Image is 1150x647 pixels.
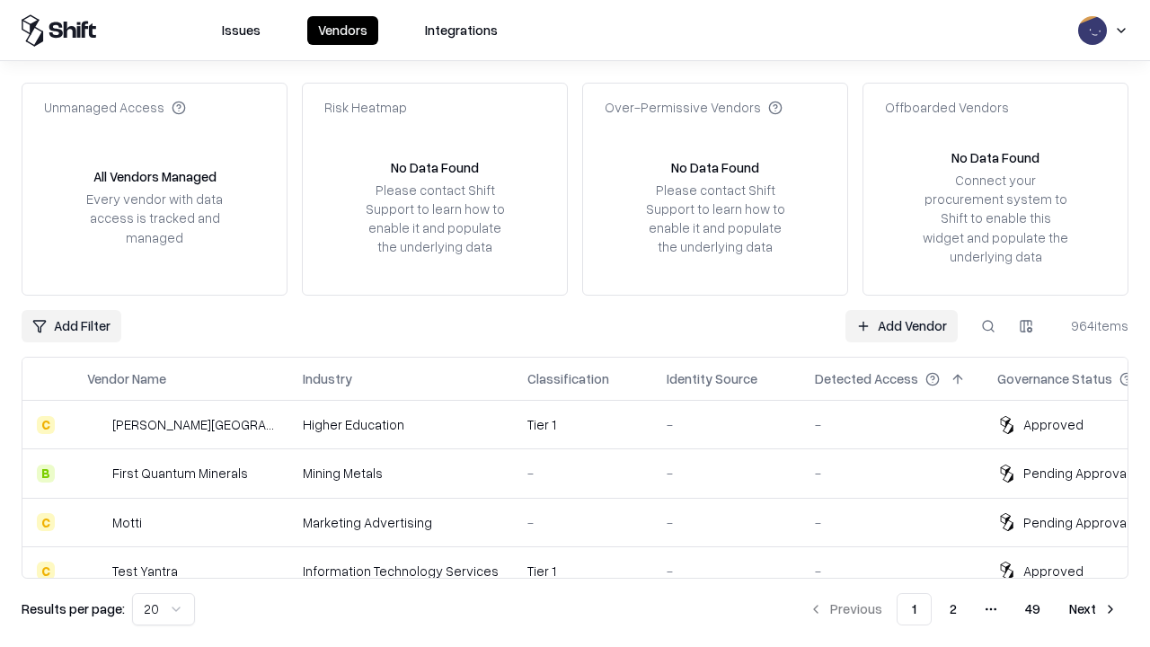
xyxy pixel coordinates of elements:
[527,415,638,434] div: Tier 1
[667,415,786,434] div: -
[605,98,783,117] div: Over-Permissive Vendors
[1058,593,1128,625] button: Next
[815,513,969,532] div: -
[951,148,1039,167] div: No Data Found
[87,416,105,434] img: Reichman University
[667,464,786,483] div: -
[885,98,1009,117] div: Offboarded Vendors
[935,593,971,625] button: 2
[391,158,479,177] div: No Data Found
[1023,513,1129,532] div: Pending Approval
[303,464,499,483] div: Mining Metals
[527,562,638,581] div: Tier 1
[37,562,55,580] div: C
[87,562,105,580] img: Test Yantra
[1023,415,1084,434] div: Approved
[641,181,790,257] div: Please contact Shift Support to learn how to enable it and populate the underlying data
[360,181,509,257] div: Please contact Shift Support to learn how to enable it and populate the underlying data
[93,167,217,186] div: All Vendors Managed
[324,98,407,117] div: Risk Heatmap
[112,415,274,434] div: [PERSON_NAME][GEOGRAPHIC_DATA]
[37,513,55,531] div: C
[815,369,918,388] div: Detected Access
[414,16,509,45] button: Integrations
[527,369,609,388] div: Classification
[1023,562,1084,581] div: Approved
[671,158,759,177] div: No Data Found
[303,415,499,434] div: Higher Education
[211,16,271,45] button: Issues
[87,369,166,388] div: Vendor Name
[307,16,378,45] button: Vendors
[22,599,125,618] p: Results per page:
[112,562,178,581] div: Test Yantra
[22,310,121,342] button: Add Filter
[798,593,1128,625] nav: pagination
[845,310,958,342] a: Add Vendor
[37,465,55,483] div: B
[815,464,969,483] div: -
[997,369,1112,388] div: Governance Status
[87,513,105,531] img: Motti
[1011,593,1055,625] button: 49
[1023,464,1129,483] div: Pending Approval
[303,369,352,388] div: Industry
[667,562,786,581] div: -
[44,98,186,117] div: Unmanaged Access
[527,513,638,532] div: -
[921,171,1070,266] div: Connect your procurement system to Shift to enable this widget and populate the underlying data
[1057,316,1128,335] div: 964 items
[897,593,932,625] button: 1
[527,464,638,483] div: -
[37,416,55,434] div: C
[667,513,786,532] div: -
[87,465,105,483] img: First Quantum Minerals
[303,562,499,581] div: Information Technology Services
[815,562,969,581] div: -
[303,513,499,532] div: Marketing Advertising
[112,464,248,483] div: First Quantum Minerals
[815,415,969,434] div: -
[80,190,229,246] div: Every vendor with data access is tracked and managed
[112,513,142,532] div: Motti
[667,369,757,388] div: Identity Source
